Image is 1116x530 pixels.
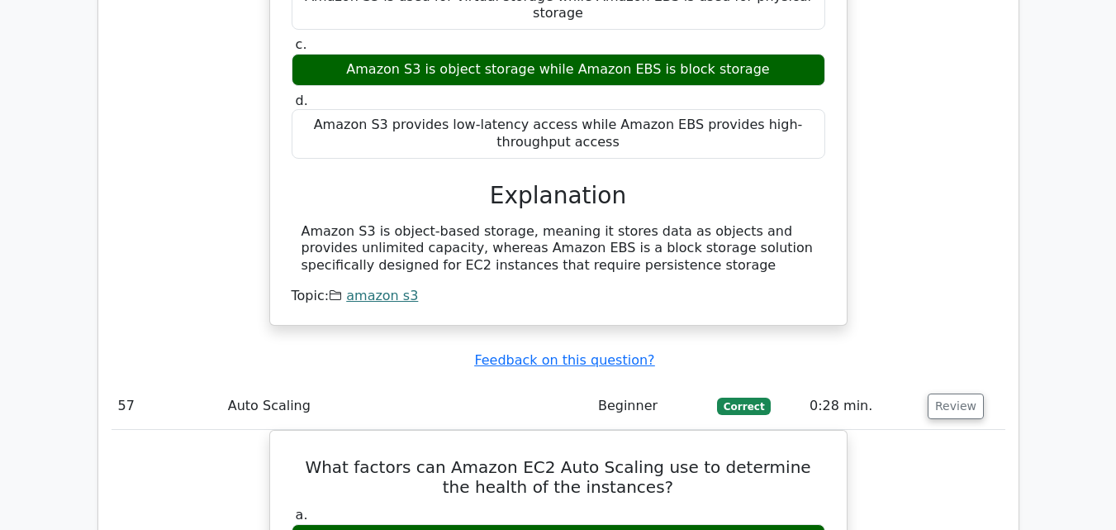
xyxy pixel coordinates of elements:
td: 0:28 min. [803,383,921,430]
h5: What factors can Amazon EC2 Auto Scaling use to determine the health of the instances? [290,457,827,497]
a: Feedback on this question? [474,352,654,368]
span: c. [296,36,307,52]
button: Review [928,394,984,419]
span: a. [296,507,308,523]
div: Amazon S3 is object-based storage, meaning it stores data as objects and provides unlimited capac... [302,223,815,275]
div: Amazon S3 provides low-latency access while Amazon EBS provides high-throughput access [292,109,825,159]
td: 57 [112,383,221,430]
a: amazon s3 [346,288,418,303]
span: Correct [717,398,771,414]
div: Amazon S3 is object storage while Amazon EBS is block storage [292,54,825,86]
td: Auto Scaling [221,383,591,430]
h3: Explanation [302,182,815,210]
div: Topic: [292,288,825,305]
td: Beginner [591,383,710,430]
span: d. [296,93,308,108]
